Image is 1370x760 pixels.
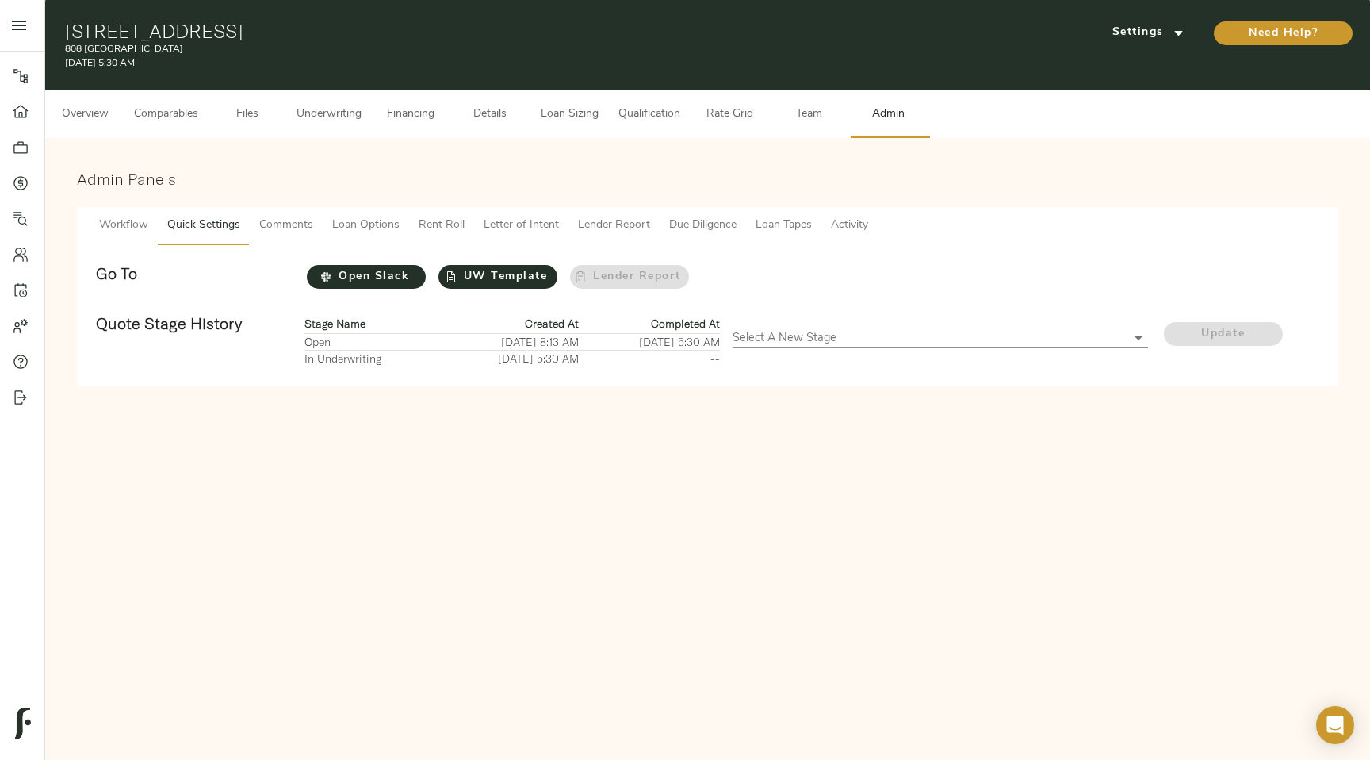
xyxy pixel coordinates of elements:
[484,216,559,236] span: Letter of Intent
[65,42,922,56] p: 808 [GEOGRAPHIC_DATA]
[756,216,812,236] span: Loan Tapes
[539,105,599,125] span: Loan Sizing
[307,265,426,289] button: Open Slack
[304,317,365,331] strong: Stage Name
[55,105,115,125] span: Overview
[65,20,922,42] h1: [STREET_ADDRESS]
[460,105,520,125] span: Details
[134,105,198,125] span: Comparables
[858,105,918,125] span: Admin
[618,105,680,125] span: Qualification
[96,313,242,333] strong: Quote Stage History
[438,334,580,351] td: [DATE] 8:13 AM
[1230,24,1337,44] span: Need Help?
[1316,706,1354,744] div: Open Intercom Messenger
[65,56,922,71] p: [DATE] 5:30 AM
[438,267,557,287] span: UW Template
[259,216,313,236] span: Comments
[77,170,1338,188] h3: Admin Panels
[579,334,720,351] td: [DATE] 5:30 AM
[217,105,277,125] span: Files
[297,105,362,125] span: Underwriting
[419,216,465,236] span: Rent Roll
[651,317,720,331] strong: Completed At
[381,105,441,125] span: Financing
[167,216,240,236] span: Quick Settings
[96,263,137,283] strong: Go To
[304,351,438,367] td: In Underwriting
[438,265,557,289] a: UW Template
[1214,21,1353,45] button: Need Help?
[1089,21,1207,45] button: Settings
[438,351,580,367] td: [DATE] 5:30 AM
[579,351,720,367] td: --
[332,216,400,236] span: Loan Options
[578,216,650,236] span: Lender Report
[99,216,148,236] span: Workflow
[1104,23,1192,43] span: Settings
[307,267,426,287] span: Open Slack
[304,334,438,351] td: Open
[831,216,868,236] span: Activity
[525,317,579,331] strong: Created At
[699,105,760,125] span: Rate Grid
[669,216,737,236] span: Due Diligence
[779,105,839,125] span: Team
